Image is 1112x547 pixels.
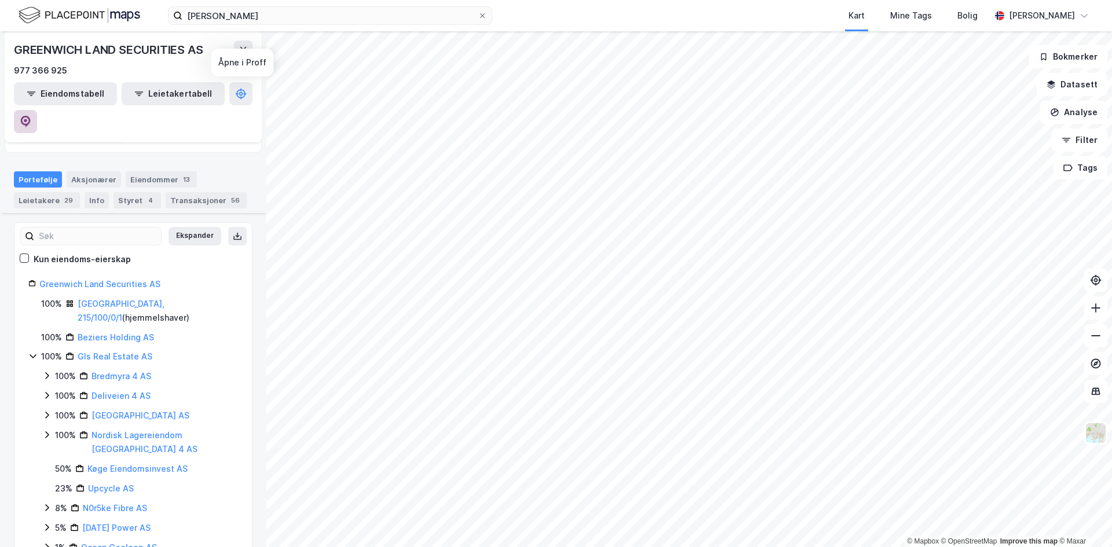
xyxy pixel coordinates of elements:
iframe: Chat Widget [1054,491,1112,547]
div: 100% [55,389,76,403]
a: Greenwich Land Securities AS [39,279,160,289]
a: N0r5ke Fibre AS [83,503,147,513]
div: ( hjemmelshaver ) [78,297,238,325]
div: Kart [848,9,865,23]
div: 100% [41,297,62,311]
div: 4 [145,194,156,206]
a: [GEOGRAPHIC_DATA] AS [92,410,189,420]
div: [PERSON_NAME] [1009,9,1075,23]
button: Eiendomstabell [14,82,117,105]
div: Styret [114,192,161,208]
a: OpenStreetMap [941,537,997,545]
div: 56 [229,194,242,206]
div: Leietakere [14,192,80,208]
div: GREENWICH LAND SECURITIES AS [14,41,205,59]
div: 100% [41,331,62,344]
div: 29 [62,194,75,206]
div: Eiendommer [126,171,197,188]
div: Transaksjoner [166,192,247,208]
div: 100% [41,350,62,364]
div: 100% [55,369,76,383]
a: Beziers Holding AS [78,332,154,342]
div: 100% [55,409,76,423]
a: Gls Real Estate AS [78,351,152,361]
div: Bolig [957,9,978,23]
div: 977 366 925 [14,64,67,78]
div: 8% [55,501,67,515]
div: 50% [55,462,72,476]
a: [GEOGRAPHIC_DATA], 215/100/0/1 [78,299,164,322]
div: 100% [55,428,76,442]
a: Bredmyra 4 AS [92,371,151,381]
button: Bokmerker [1029,45,1107,68]
div: Mine Tags [890,9,932,23]
button: Analyse [1040,101,1107,124]
input: Søk på adresse, matrikkel, gårdeiere, leietakere eller personer [182,7,478,24]
button: Tags [1054,156,1107,179]
a: Køge Eiendomsinvest AS [87,464,188,473]
div: Info [85,192,109,208]
div: Portefølje [14,171,62,188]
a: Nordisk Lagereiendom [GEOGRAPHIC_DATA] 4 AS [92,430,197,454]
div: Kontrollprogram for chat [1054,491,1112,547]
button: Datasett [1037,73,1107,96]
div: Aksjonærer [67,171,121,188]
div: Kun eiendoms-eierskap [34,252,131,266]
button: Leietakertabell [122,82,225,105]
a: [DATE] Power AS [82,523,151,533]
button: Filter [1052,129,1107,152]
button: Ekspander [169,227,221,245]
a: Mapbox [907,537,939,545]
div: 5% [55,521,67,535]
a: Upcycle AS [88,483,134,493]
img: logo.f888ab2527a4732fd821a326f86c7f29.svg [19,5,140,25]
img: Z [1085,422,1107,444]
a: Deliveien 4 AS [92,391,151,401]
a: Improve this map [1000,537,1058,545]
div: 23% [55,482,72,495]
input: Søk [34,227,161,245]
div: 13 [181,174,192,185]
